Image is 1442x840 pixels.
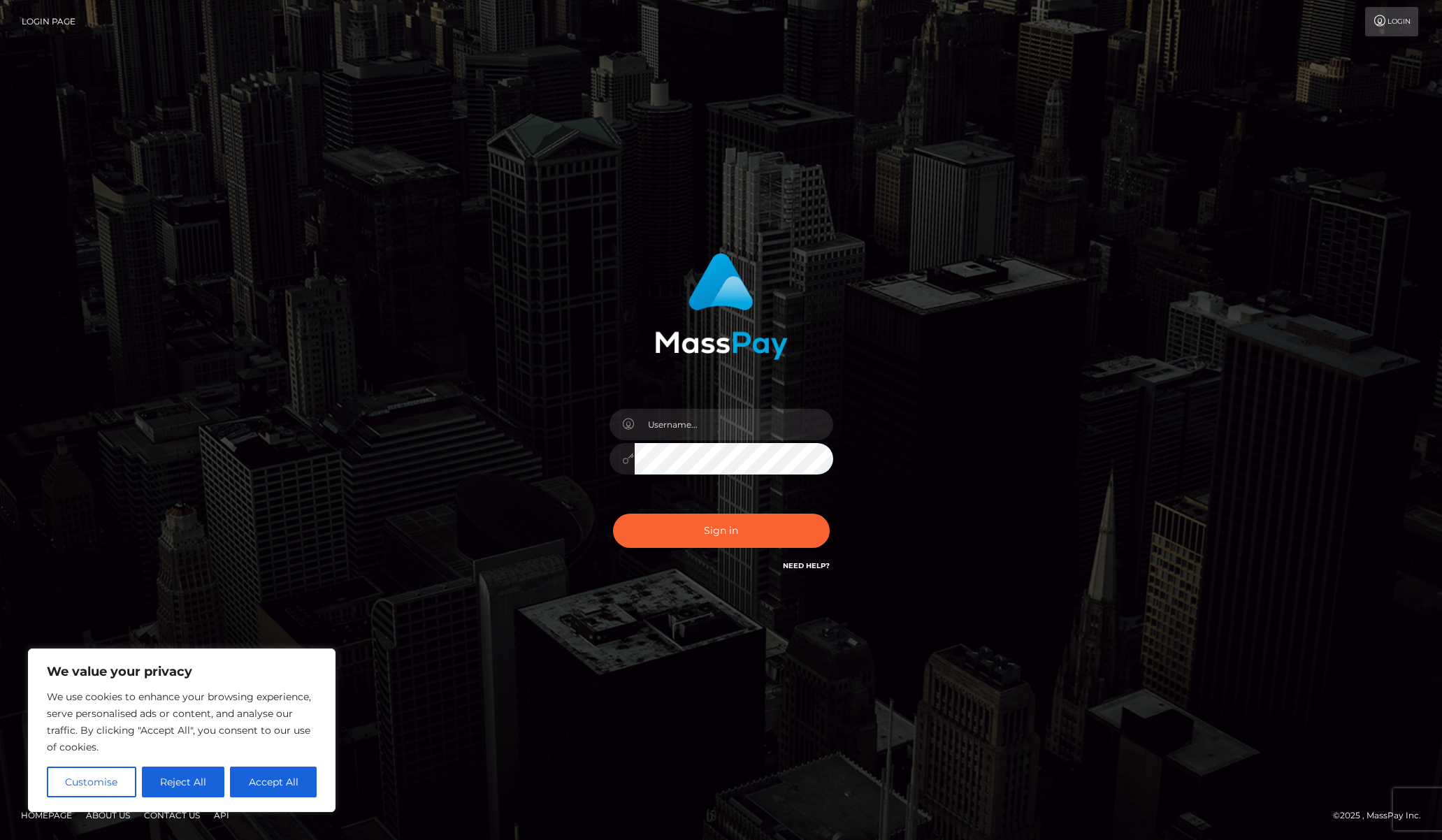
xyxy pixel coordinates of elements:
a: API [208,804,235,826]
button: Reject All [142,767,225,797]
a: About Us [80,804,136,826]
p: We value your privacy [47,663,317,680]
input: Username... [635,409,833,440]
img: MassPay Login [655,253,788,360]
a: Login [1365,7,1418,36]
a: Login Page [22,7,75,36]
button: Customise [47,767,136,797]
a: Contact Us [138,804,206,826]
button: Sign in [613,514,830,548]
a: Homepage [15,804,78,826]
div: We value your privacy [28,649,336,812]
a: Need Help? [783,561,830,570]
div: © 2025 , MassPay Inc. [1333,808,1432,823]
button: Accept All [230,767,317,797]
p: We use cookies to enhance your browsing experience, serve personalised ads or content, and analys... [47,688,317,755]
